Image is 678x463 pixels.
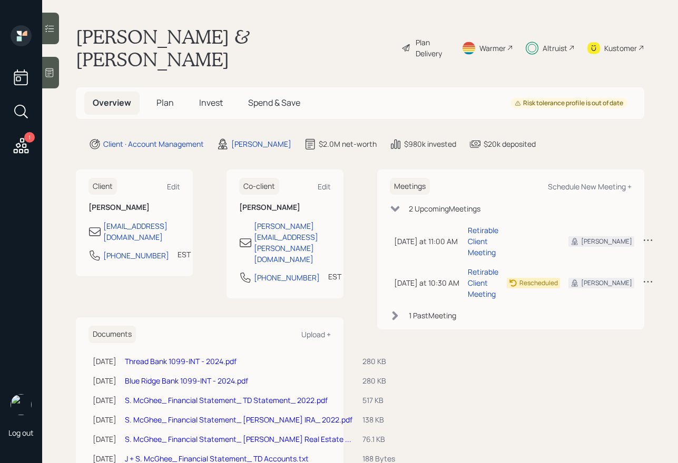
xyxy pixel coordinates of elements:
div: 517 KB [362,395,395,406]
div: Warmer [479,43,506,54]
div: EST [178,249,191,260]
div: Rescheduled [519,278,558,288]
div: 76.1 KB [362,434,395,445]
img: hunter_neumayer.jpg [11,394,32,415]
div: [EMAIL_ADDRESS][DOMAIN_NAME] [103,220,180,243]
h6: Meetings [390,178,430,195]
div: Retirable Client Meeting [468,225,498,258]
a: S. McGhee_ Financial Statement_ [PERSON_NAME] IRA_ 2022.pdf [125,415,352,425]
div: Schedule New Meeting + [548,182,632,192]
a: Blue Ridge Bank 1099-INT - 2024.pdf [125,376,248,386]
h6: Documents [89,326,136,343]
div: Edit [167,182,180,192]
div: Client · Account Management [103,138,204,149]
div: [DATE] [93,434,116,445]
div: Edit [318,182,331,192]
h6: [PERSON_NAME] [89,203,180,212]
div: Retirable Client Meeting [468,266,498,299]
span: Plan [156,97,174,108]
div: Plan Delivery [416,37,449,59]
div: Altruist [543,43,567,54]
div: [DATE] [93,395,116,406]
div: 280 KB [362,375,395,386]
div: 2 Upcoming Meeting s [409,203,480,214]
div: EST [328,271,341,282]
div: 1 [24,132,35,143]
span: Overview [93,97,131,108]
div: Upload + [301,329,331,339]
div: [DATE] [93,356,116,367]
div: [PERSON_NAME] [581,237,632,246]
h1: [PERSON_NAME] & [PERSON_NAME] [76,25,393,71]
div: Log out [8,428,34,438]
div: Kustomer [604,43,637,54]
div: 1 Past Meeting [409,310,456,321]
div: [PHONE_NUMBER] [254,272,320,283]
a: Thread Bank 1099-INT - 2024.pdf [125,356,237,366]
span: Invest [199,97,223,108]
h6: Co-client [239,178,279,195]
h6: [PERSON_NAME] [239,203,331,212]
div: [PHONE_NUMBER] [103,250,169,261]
a: S. McGhee_ Financial Statement_ TD Statement_ 2022.pdf [125,395,328,405]
div: $980k invested [404,138,456,149]
div: 280 KB [362,356,395,367]
a: S. McGhee_ Financial Statement_ [PERSON_NAME] Real Estate ... [125,434,351,444]
div: [DATE] [93,414,116,425]
span: Spend & Save [248,97,300,108]
div: 138 KB [362,414,395,425]
div: [PERSON_NAME][EMAIL_ADDRESS][PERSON_NAME][DOMAIN_NAME] [254,220,331,265]
div: [PERSON_NAME] [581,278,632,288]
div: [DATE] at 10:30 AM [394,277,459,288]
div: [DATE] [93,375,116,386]
div: Risk tolerance profile is out of date [515,99,623,108]
h6: Client [89,178,117,195]
div: [DATE] at 11:00 AM [394,236,459,247]
div: $20k deposited [484,138,536,149]
div: [PERSON_NAME] [231,138,291,149]
div: $2.0M net-worth [319,138,377,149]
